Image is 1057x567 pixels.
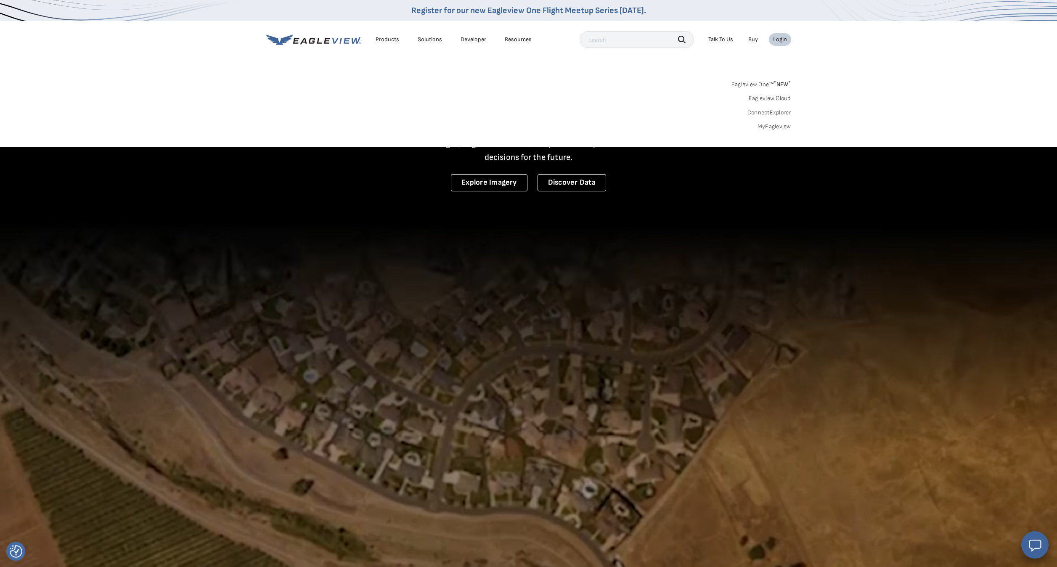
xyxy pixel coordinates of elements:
a: Discover Data [538,174,606,191]
a: Explore Imagery [451,174,527,191]
a: Eagleview One™*NEW* [731,78,791,88]
a: Register for our new Eagleview One Flight Meetup Series [DATE]. [411,5,646,16]
div: Resources [505,36,532,43]
a: MyEagleview [758,123,791,130]
a: Eagleview Cloud [749,95,791,102]
span: NEW [774,81,791,88]
div: Solutions [418,36,442,43]
a: Buy [748,36,758,43]
div: Products [376,36,399,43]
div: Talk To Us [708,36,733,43]
input: Search [580,31,694,48]
img: Revisit consent button [10,545,22,558]
button: Open chat window [1021,531,1049,559]
a: Developer [461,36,486,43]
button: Consent Preferences [10,545,22,558]
div: Login [773,36,787,43]
a: ConnectExplorer [747,109,791,117]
